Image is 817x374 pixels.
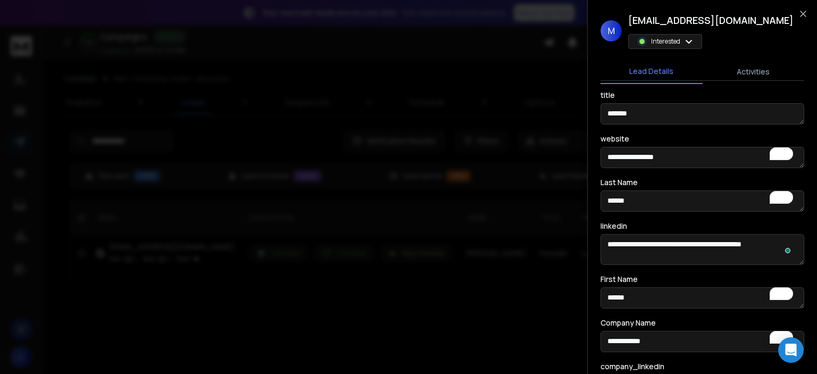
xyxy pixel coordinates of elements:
[601,234,804,265] textarea: To enrich screen reader interactions, please activate Accessibility in Grammarly extension settings
[601,60,703,84] button: Lead Details
[628,13,794,28] h1: [EMAIL_ADDRESS][DOMAIN_NAME]
[601,147,804,168] textarea: To enrich screen reader interactions, please activate Accessibility in Grammarly extension settings
[601,135,629,143] label: website
[703,60,805,84] button: Activities
[601,331,804,352] textarea: To enrich screen reader interactions, please activate Accessibility in Grammarly extension settings
[601,222,627,230] label: linkedin
[601,287,804,309] textarea: To enrich screen reader interactions, please activate Accessibility in Grammarly extension settings
[601,179,638,186] label: Last Name
[601,92,615,99] label: title
[601,319,656,327] label: Company Name
[601,190,804,212] textarea: To enrich screen reader interactions, please activate Accessibility in Grammarly extension settings
[651,37,680,46] p: Interested
[601,363,664,370] label: company_linkedin
[601,276,638,283] label: First Name
[601,20,622,41] span: M
[778,337,804,363] div: Open Intercom Messenger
